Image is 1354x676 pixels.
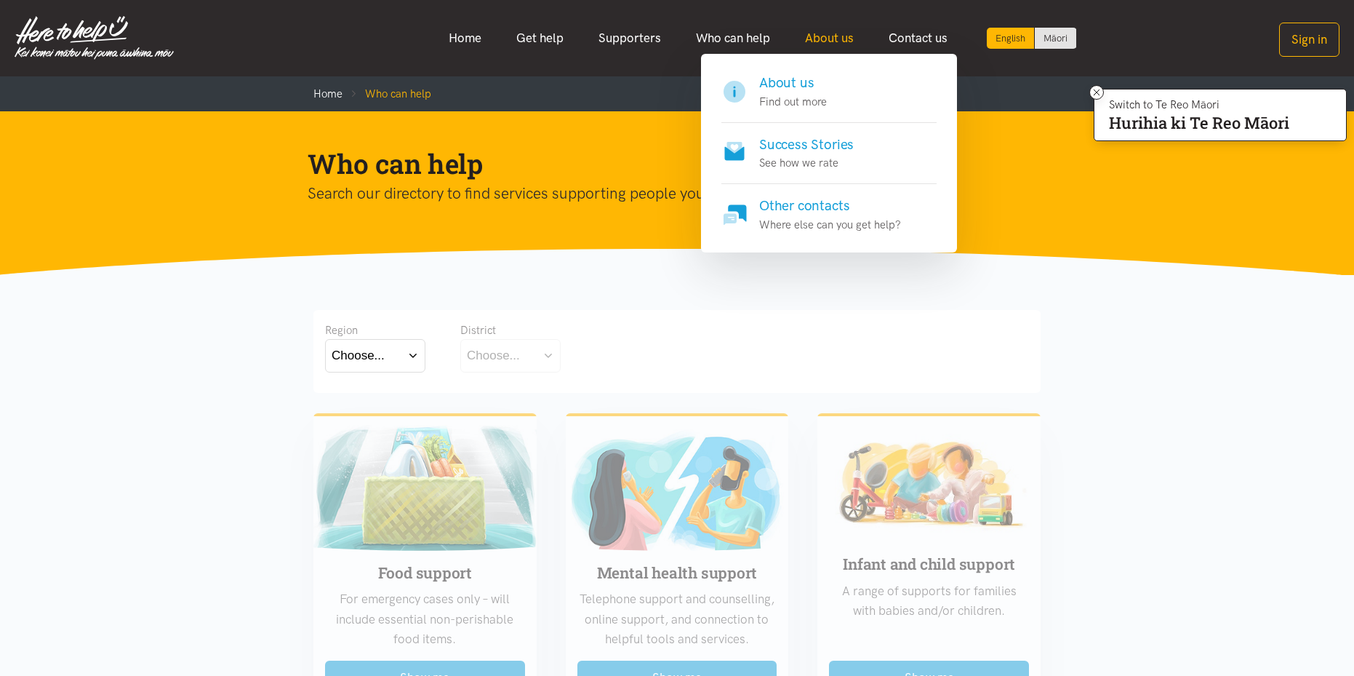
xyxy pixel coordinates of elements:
[1279,23,1339,57] button: Sign in
[721,184,937,234] a: Other contacts Where else can you get help?
[721,73,937,123] a: About us Find out more
[678,23,788,54] a: Who can help
[342,85,431,103] li: Who can help
[325,339,425,372] button: Choose...
[987,28,1077,49] div: Language toggle
[15,16,174,60] img: Home
[759,154,854,172] p: See how we rate
[1109,100,1289,109] p: Switch to Te Reo Māori
[788,23,871,54] a: About us
[460,322,561,339] div: District
[987,28,1035,49] div: Current language
[460,339,561,372] button: Choose...
[467,346,520,365] div: Choose...
[1109,116,1289,130] p: Hurihia ki Te Reo Māori
[759,135,854,155] h4: Success Stories
[759,73,827,93] h4: About us
[871,23,965,54] a: Contact us
[332,346,385,365] div: Choose...
[1035,28,1076,49] a: Switch to Te Reo Māori
[721,123,937,185] a: Success Stories See how we rate
[581,23,678,54] a: Supporters
[308,181,1023,206] p: Search our directory to find services supporting people your area.
[431,23,499,54] a: Home
[759,93,827,111] p: Find out more
[499,23,581,54] a: Get help
[325,322,425,339] div: Region
[759,216,901,234] p: Where else can you get help?
[701,54,957,252] div: About us
[308,146,1023,181] h1: Who can help
[759,196,901,216] h4: Other contacts
[313,87,342,100] a: Home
